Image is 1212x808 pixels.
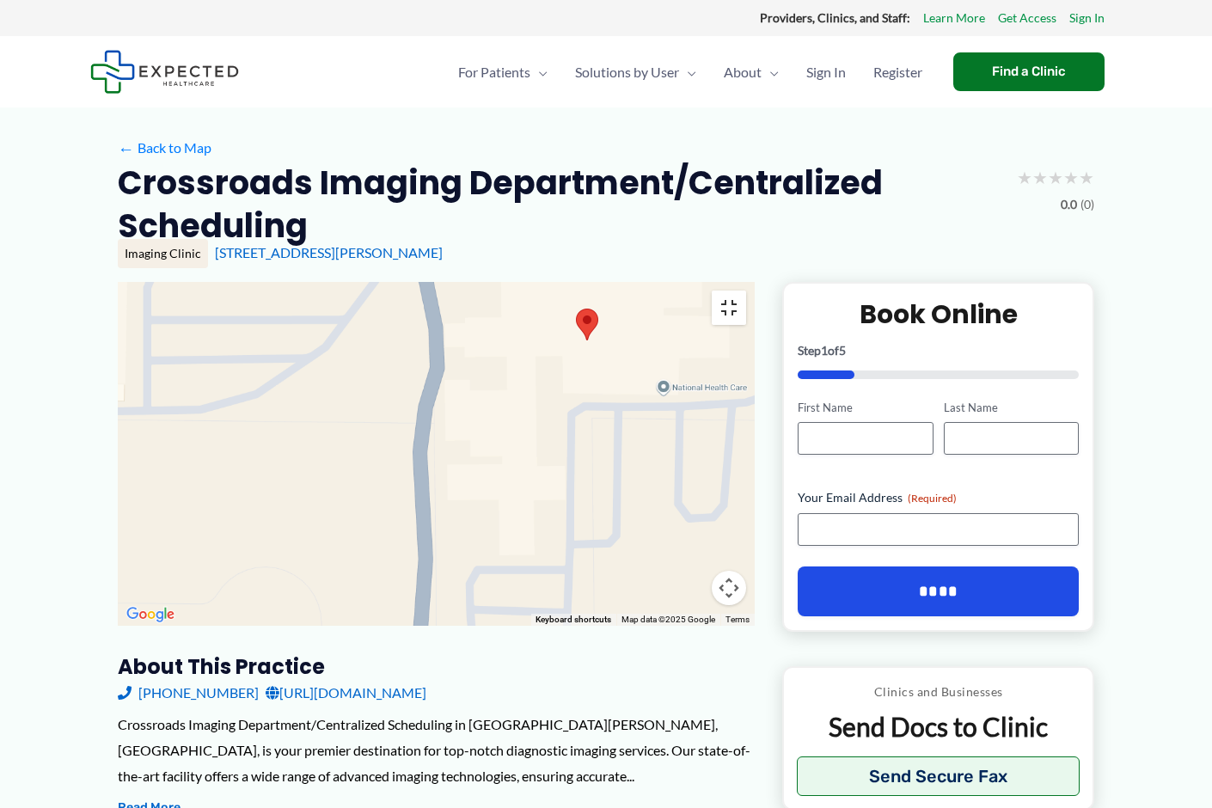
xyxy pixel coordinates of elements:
span: Solutions by User [575,42,679,102]
label: Last Name [944,400,1079,416]
h2: Book Online [798,297,1079,331]
span: Register [873,42,922,102]
nav: Primary Site Navigation [444,42,936,102]
span: 5 [839,343,846,358]
a: Sign In [793,42,860,102]
a: Get Access [998,7,1056,29]
span: About [724,42,762,102]
a: Learn More [923,7,985,29]
button: Toggle fullscreen view [712,291,746,325]
span: ← [118,140,134,156]
span: Menu Toggle [530,42,548,102]
p: Clinics and Businesses [797,681,1080,703]
img: Expected Healthcare Logo - side, dark font, small [90,50,239,94]
a: [PHONE_NUMBER] [118,680,259,706]
a: ←Back to Map [118,135,211,161]
span: Menu Toggle [679,42,696,102]
h3: About this practice [118,653,755,680]
span: 1 [821,343,828,358]
a: Open this area in Google Maps (opens a new window) [122,603,179,626]
button: Map camera controls [712,571,746,605]
a: For PatientsMenu Toggle [444,42,561,102]
span: ★ [1079,162,1094,193]
button: Keyboard shortcuts [536,614,611,626]
p: Step of [798,345,1079,357]
a: Find a Clinic [953,52,1105,91]
a: Sign In [1069,7,1105,29]
span: (Required) [908,492,957,505]
a: AboutMenu Toggle [710,42,793,102]
h2: Crossroads Imaging Department/Centralized Scheduling [118,162,1003,247]
a: [URL][DOMAIN_NAME] [266,680,426,706]
img: Google [122,603,179,626]
div: Crossroads Imaging Department/Centralized Scheduling in [GEOGRAPHIC_DATA][PERSON_NAME], [GEOGRAPH... [118,712,755,788]
a: Solutions by UserMenu Toggle [561,42,710,102]
a: Register [860,42,936,102]
span: 0.0 [1061,193,1077,216]
span: Sign In [806,42,846,102]
span: (0) [1080,193,1094,216]
span: For Patients [458,42,530,102]
a: Terms [725,615,750,624]
label: First Name [798,400,933,416]
a: [STREET_ADDRESS][PERSON_NAME] [215,244,443,260]
div: Imaging Clinic [118,239,208,268]
span: ★ [1017,162,1032,193]
span: Map data ©2025 Google [621,615,715,624]
span: ★ [1063,162,1079,193]
label: Your Email Address [798,489,1079,506]
span: ★ [1048,162,1063,193]
strong: Providers, Clinics, and Staff: [760,10,910,25]
span: Menu Toggle [762,42,779,102]
p: Send Docs to Clinic [797,710,1080,744]
button: Send Secure Fax [797,756,1080,796]
span: ★ [1032,162,1048,193]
